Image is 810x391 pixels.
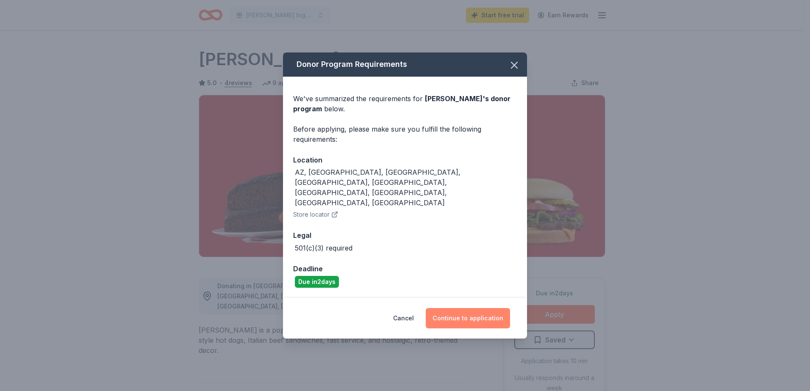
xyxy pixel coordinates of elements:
button: Continue to application [426,308,510,328]
div: AZ, [GEOGRAPHIC_DATA], [GEOGRAPHIC_DATA], [GEOGRAPHIC_DATA], [GEOGRAPHIC_DATA], [GEOGRAPHIC_DATA]... [295,167,517,208]
div: 501(c)(3) required [295,243,352,253]
div: Before applying, please make sure you fulfill the following requirements: [293,124,517,144]
button: Store locator [293,209,338,220]
div: Due in 2 days [295,276,339,288]
div: Location [293,154,517,165]
div: Legal [293,230,517,241]
button: Cancel [393,308,414,328]
div: Deadline [293,263,517,274]
div: Donor Program Requirements [283,52,527,77]
div: We've summarized the requirements for below. [293,94,517,114]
